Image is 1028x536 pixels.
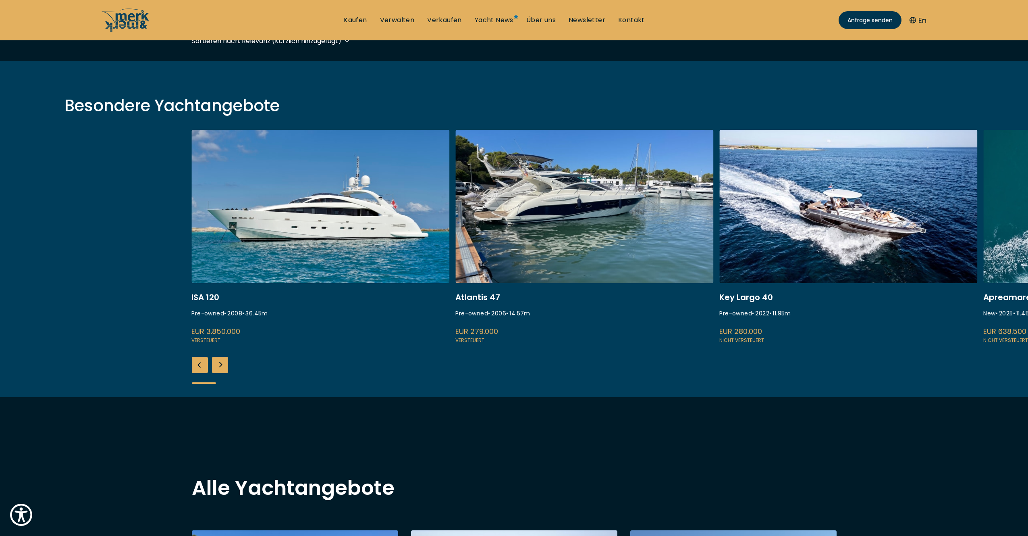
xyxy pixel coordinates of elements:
a: Verwalten [380,16,415,25]
a: Über uns [526,16,556,25]
a: Yacht News [475,16,513,25]
span: Anfrage senden [847,16,893,25]
a: Kontakt [618,16,645,25]
a: Newsletter [569,16,605,25]
button: Show Accessibility Preferences [8,502,34,528]
a: Verkaufen [427,16,462,25]
div: Next slide [212,357,228,373]
div: Previous slide [192,357,208,373]
div: Sortieren nach: Relevanz (Kürzlich hinzugefügt) [192,36,341,46]
a: Anfrage senden [839,11,901,29]
a: Kaufen [344,16,367,25]
button: En [910,15,926,26]
h2: Alle Yachtangebote [192,478,837,498]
